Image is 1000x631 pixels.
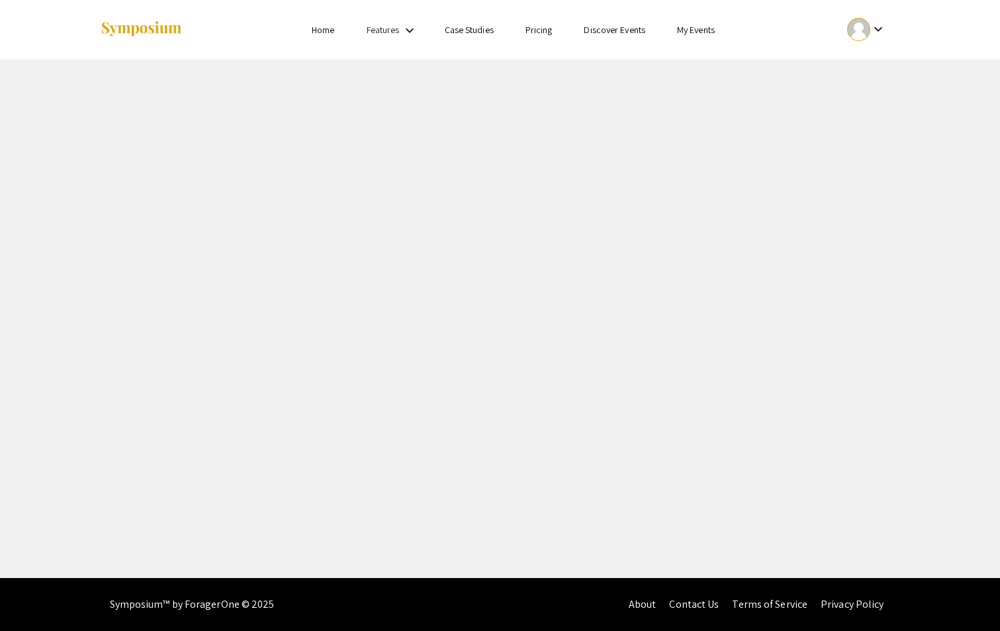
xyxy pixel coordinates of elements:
img: Symposium by ForagerOne [100,21,183,38]
mat-icon: Expand Features list [402,23,418,38]
div: Symposium™ by ForagerOne © 2025 [110,578,275,631]
a: Home [312,24,334,36]
iframe: Chat [10,571,56,621]
a: Case Studies [445,24,494,36]
button: Expand account dropdown [833,15,900,44]
a: Terms of Service [732,597,807,611]
a: Contact Us [669,597,719,611]
mat-icon: Expand account dropdown [870,21,886,37]
a: About [629,597,657,611]
a: Pricing [525,24,553,36]
a: My Events [677,24,715,36]
a: Privacy Policy [821,597,884,611]
a: Features [367,24,400,36]
a: Discover Events [584,24,645,36]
